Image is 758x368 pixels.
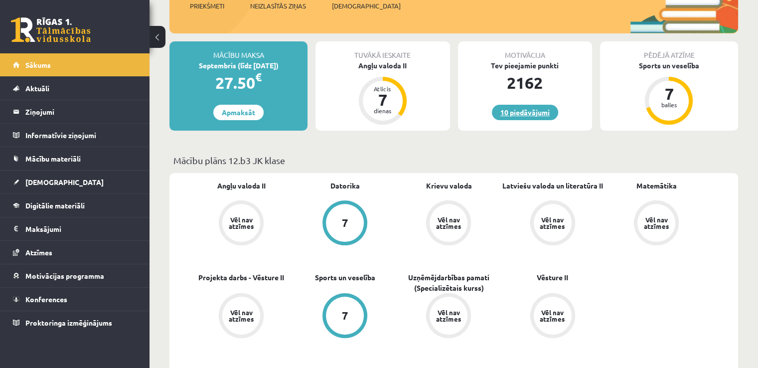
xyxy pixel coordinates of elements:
a: Maksājumi [13,217,137,240]
a: Vēl nav atzīmes [189,200,293,247]
div: 7 [368,92,398,108]
div: Vēl nav atzīmes [642,216,670,229]
span: Priekšmeti [190,1,224,11]
span: Motivācijas programma [25,271,104,280]
a: Vēl nav atzīmes [605,200,708,247]
a: Sākums [13,53,137,76]
div: Sports un veselība [600,60,738,71]
div: 2162 [458,71,592,95]
a: Vēl nav atzīmes [397,200,500,247]
div: Vēl nav atzīmes [435,216,462,229]
a: Angļu valoda II Atlicis 7 dienas [315,60,450,126]
legend: Ziņojumi [25,100,137,123]
a: Krievu valoda [426,181,471,191]
div: 7 [342,310,348,321]
span: € [255,70,262,84]
a: Uzņēmējdarbības pamati (Specializētais kurss) [397,272,500,293]
a: Informatīvie ziņojumi [13,124,137,147]
a: Vēl nav atzīmes [501,200,605,247]
span: [DEMOGRAPHIC_DATA] [332,1,401,11]
a: [DEMOGRAPHIC_DATA] [13,171,137,193]
legend: Maksājumi [25,217,137,240]
div: Tev pieejamie punkti [458,60,592,71]
div: Angļu valoda II [315,60,450,71]
a: Digitālie materiāli [13,194,137,217]
div: balles [654,102,684,108]
span: Atzīmes [25,248,52,257]
div: Atlicis [368,86,398,92]
div: Vēl nav atzīmes [539,309,567,322]
div: Vēl nav atzīmes [227,216,255,229]
span: Neizlasītās ziņas [250,1,306,11]
span: [DEMOGRAPHIC_DATA] [25,178,104,186]
span: Proktoringa izmēģinājums [25,318,112,327]
a: 7 [293,293,397,340]
span: Konferences [25,295,67,304]
a: Latviešu valoda un literatūra II [502,181,603,191]
div: Vēl nav atzīmes [539,216,567,229]
a: 7 [293,200,397,247]
div: dienas [368,108,398,114]
a: Vēsture II [537,272,568,283]
a: Ziņojumi [13,100,137,123]
a: Datorika [330,181,360,191]
div: Mācību maksa [169,41,307,60]
a: Vēl nav atzīmes [397,293,500,340]
div: Pēdējā atzīme [600,41,738,60]
span: Aktuāli [25,84,49,93]
a: Proktoringa izmēģinājums [13,311,137,334]
a: 10 piedāvājumi [492,105,558,120]
a: Konferences [13,288,137,311]
a: Aktuāli [13,77,137,100]
a: Rīgas 1. Tālmācības vidusskola [11,17,91,42]
a: Projekta darbs - Vēsture II [198,272,284,283]
div: 7 [654,86,684,102]
div: Tuvākā ieskaite [315,41,450,60]
div: Motivācija [458,41,592,60]
p: Mācību plāns 12.b3 JK klase [173,154,734,167]
div: 27.50 [169,71,307,95]
a: Sports un veselība [315,272,375,283]
div: 7 [342,217,348,228]
div: Septembris (līdz [DATE]) [169,60,307,71]
a: Mācību materiāli [13,147,137,170]
div: Vēl nav atzīmes [435,309,462,322]
span: Digitālie materiāli [25,201,85,210]
a: Angļu valoda II [217,181,266,191]
a: Motivācijas programma [13,264,137,287]
a: Sports un veselība 7 balles [600,60,738,126]
span: Mācību materiāli [25,154,81,163]
div: Vēl nav atzīmes [227,309,255,322]
a: Vēl nav atzīmes [189,293,293,340]
a: Atzīmes [13,241,137,264]
legend: Informatīvie ziņojumi [25,124,137,147]
a: Matemātika [636,181,676,191]
a: Apmaksāt [213,105,264,120]
span: Sākums [25,60,51,69]
a: Vēl nav atzīmes [501,293,605,340]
